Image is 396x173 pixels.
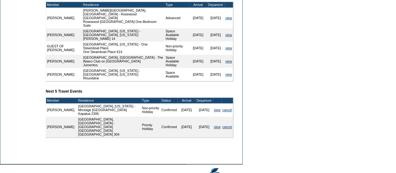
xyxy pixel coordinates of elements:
[207,55,224,68] td: [DATE]
[77,98,141,103] td: Residence
[46,8,82,28] td: [PERSON_NAME]
[161,103,178,116] td: Confirmed
[82,2,165,8] td: Residence
[165,55,189,68] td: Space Available Holiday
[189,2,207,8] td: Arrival
[82,55,165,68] td: [GEOGRAPHIC_DATA], [GEOGRAPHIC_DATA] - The Abaco Club on [GEOGRAPHIC_DATA] Jumentos
[195,116,213,137] td: [DATE]
[189,8,207,28] td: [DATE]
[189,55,207,68] td: [DATE]
[46,68,82,81] td: [PERSON_NAME]
[165,28,189,41] td: Space Available Holiday
[165,41,189,55] td: Non-priority Holiday
[225,16,232,20] a: view
[77,103,141,116] td: [GEOGRAPHIC_DATA], [US_STATE] - Montage [GEOGRAPHIC_DATA] Kapalua 2306
[178,103,195,116] td: [DATE]
[195,103,213,116] td: [DATE]
[178,98,195,103] td: Arrival
[82,68,165,81] td: [GEOGRAPHIC_DATA], [US_STATE] - [GEOGRAPHIC_DATA], [US_STATE] Rhumbline
[82,8,165,28] td: [PERSON_NAME][GEOGRAPHIC_DATA], [GEOGRAPHIC_DATA] - Rosewood [GEOGRAPHIC_DATA] Rosewood [GEOGRAPH...
[222,125,232,129] a: cancel
[189,41,207,55] td: [DATE]
[207,41,224,55] td: [DATE]
[46,41,82,55] td: GUEST OF [PERSON_NAME]
[165,8,189,28] td: Advanced
[82,41,165,55] td: [GEOGRAPHIC_DATA], [US_STATE] - One Steamboat Place One Steamboat Place 614
[189,28,207,41] td: [DATE]
[46,89,82,94] b: Next 5 Travel Events
[225,73,232,76] a: view
[46,2,82,8] td: Member
[207,68,224,81] td: [DATE]
[225,46,232,50] a: view
[222,108,232,112] a: cancel
[165,68,189,81] td: Space Available
[141,116,160,137] td: Priority Holiday
[82,28,165,41] td: [GEOGRAPHIC_DATA], [US_STATE] - [GEOGRAPHIC_DATA], [US_STATE] [PERSON_NAME] 14
[165,2,189,8] td: Type
[195,98,213,103] td: Departure
[178,116,195,137] td: [DATE]
[189,68,207,81] td: [DATE]
[225,59,232,63] a: view
[207,2,224,8] td: Departure
[46,28,82,41] td: [PERSON_NAME]
[214,125,220,129] a: view
[207,8,224,28] td: [DATE]
[161,98,178,103] td: Status
[46,116,75,137] td: [PERSON_NAME]
[77,116,141,137] td: [GEOGRAPHIC_DATA], [GEOGRAPHIC_DATA] - [GEOGRAPHIC_DATA] [GEOGRAPHIC_DATA] [GEOGRAPHIC_DATA] 304
[161,116,178,137] td: Confirmed
[46,55,82,68] td: [PERSON_NAME]
[141,98,160,103] td: Type
[214,108,220,112] a: view
[46,98,75,103] td: Member
[141,103,160,116] td: Non-priority Holiday
[207,28,224,41] td: [DATE]
[46,103,75,116] td: [PERSON_NAME]
[225,33,232,37] a: view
